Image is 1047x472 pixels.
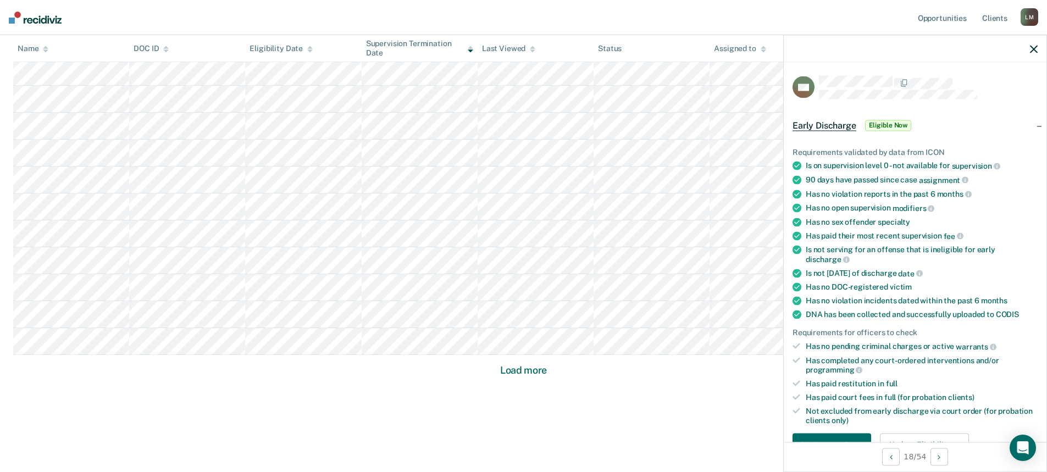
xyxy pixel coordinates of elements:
[793,434,876,456] a: Navigate to form link
[806,365,862,374] span: programming
[956,342,996,351] span: warrants
[878,217,910,226] span: specialty
[714,44,766,53] div: Assigned to
[806,406,1038,425] div: Not excluded from early discharge via court order (for probation clients
[919,175,968,184] span: assignment
[806,296,1038,306] div: Has no violation incidents dated within the past 6
[482,44,535,53] div: Last Viewed
[784,442,1046,471] div: 18 / 54
[250,44,313,53] div: Eligibility Date
[981,296,1007,305] span: months
[366,39,473,58] div: Supervision Termination Date
[882,448,900,465] button: Previous Opportunity
[806,310,1038,319] div: DNA has been collected and successfully uploaded to
[9,12,62,24] img: Recidiviz
[886,379,898,388] span: full
[880,434,969,456] button: Update Eligibility
[806,356,1038,374] div: Has completed any court-ordered interventions and/or
[793,147,1038,157] div: Requirements validated by data from ICON
[806,189,1038,199] div: Has no violation reports in the past 6
[865,120,912,131] span: Eligible Now
[952,162,1000,170] span: supervision
[793,120,856,131] span: Early Discharge
[806,203,1038,213] div: Has no open supervision
[497,364,550,377] button: Load more
[930,448,948,465] button: Next Opportunity
[1021,8,1038,26] div: L M
[806,342,1038,352] div: Has no pending criminal charges or active
[832,415,849,424] span: only)
[1010,435,1036,461] div: Open Intercom Messenger
[806,161,1038,171] div: Is on supervision level 0 - not available for
[893,204,935,213] span: modifiers
[134,44,169,53] div: DOC ID
[784,108,1046,143] div: Early DischargeEligible Now
[793,328,1038,337] div: Requirements for officers to check
[18,44,48,53] div: Name
[806,379,1038,388] div: Has paid restitution in
[806,282,1038,292] div: Has no DOC-registered
[898,269,922,277] span: date
[890,282,912,291] span: victim
[806,217,1038,226] div: Has no sex offender
[806,245,1038,264] div: Is not serving for an offense that is ineligible for early
[948,393,974,402] span: clients)
[806,268,1038,278] div: Is not [DATE] of discharge
[806,175,1038,185] div: 90 days have passed since case
[598,44,622,53] div: Status
[806,255,850,264] span: discharge
[944,231,963,240] span: fee
[806,231,1038,241] div: Has paid their most recent supervision
[937,190,972,198] span: months
[793,434,871,456] button: Navigate to form
[996,310,1019,319] span: CODIS
[806,393,1038,402] div: Has paid court fees in full (for probation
